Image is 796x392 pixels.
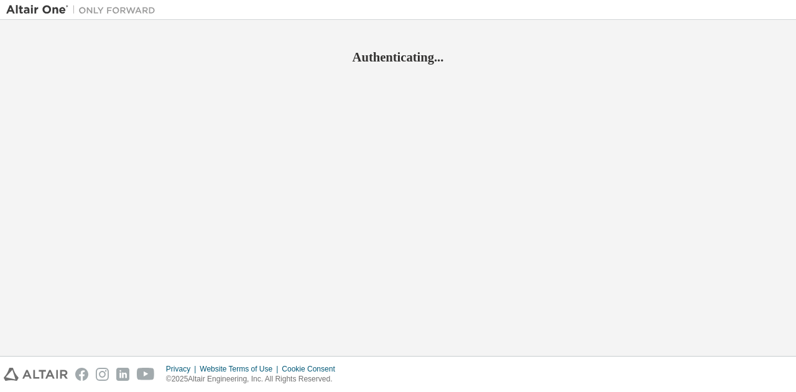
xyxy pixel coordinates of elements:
[137,368,155,381] img: youtube.svg
[166,364,200,374] div: Privacy
[200,364,282,374] div: Website Terms of Use
[116,368,129,381] img: linkedin.svg
[282,364,342,374] div: Cookie Consent
[6,4,162,16] img: Altair One
[166,374,343,385] p: © 2025 Altair Engineering, Inc. All Rights Reserved.
[6,49,790,65] h2: Authenticating...
[4,368,68,381] img: altair_logo.svg
[96,368,109,381] img: instagram.svg
[75,368,88,381] img: facebook.svg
